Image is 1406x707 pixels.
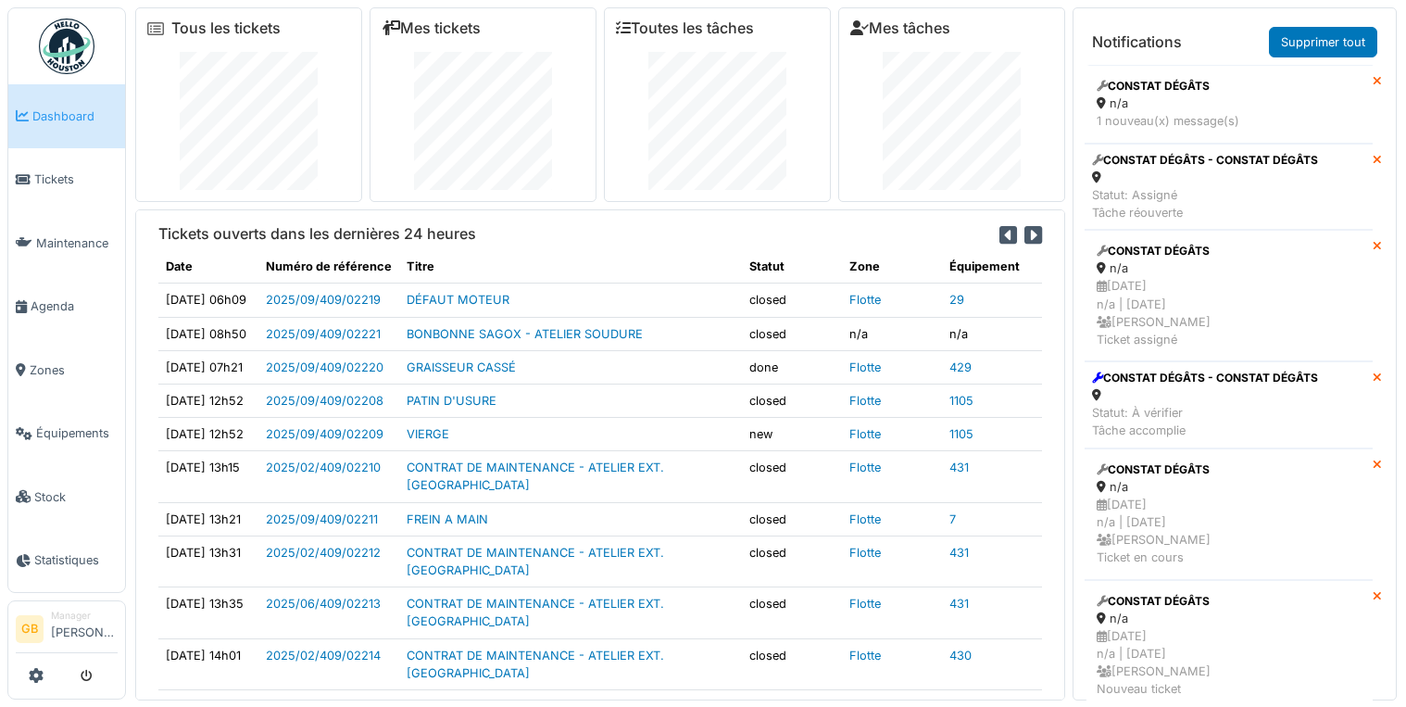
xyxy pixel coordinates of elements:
li: GB [16,615,44,643]
a: 2025/02/409/02214 [266,649,381,663]
th: Zone [842,250,942,284]
div: n/a [1097,259,1361,277]
td: n/a [942,317,1042,350]
a: CONSTAT DÉGÂTS n/a 1 nouveau(x) message(s) [1085,65,1373,143]
a: 431 [949,546,969,560]
div: CONSTAT DÉGÂTS - CONSTAT DÉGÂTS [1092,152,1318,169]
a: CONSTAT DÉGÂTS - CONSTAT DÉGÂTS Statut: AssignéTâche réouverte [1085,144,1373,231]
a: 2025/09/409/02220 [266,360,383,374]
th: Statut [742,250,842,284]
a: BONBONNE SAGOX - ATELIER SOUDURE [407,327,643,341]
td: closed [742,638,842,689]
div: Manager [51,609,118,623]
a: Statistiques [8,529,125,593]
td: closed [742,502,842,536]
a: Flotte [849,649,881,663]
span: Statistiques [34,551,118,569]
h6: Tickets ouverts dans les dernières 24 heures [158,225,476,243]
h6: Notifications [1092,33,1182,51]
span: Agenda [31,297,118,315]
a: 430 [949,649,972,663]
td: n/a [842,317,942,350]
a: Tickets [8,148,125,212]
td: closed [742,317,842,350]
a: CONTRAT DE MAINTENANCE - ATELIER EXT. [GEOGRAPHIC_DATA] [407,546,664,577]
td: [DATE] 13h21 [158,502,258,536]
a: Maintenance [8,211,125,275]
li: [PERSON_NAME] [51,609,118,649]
a: DÉFAUT MOTEUR [407,293,509,307]
div: [DATE] n/a | [DATE] [PERSON_NAME] Ticket en cours [1097,496,1361,567]
a: 1105 [949,427,973,441]
a: Dashboard [8,84,125,148]
div: CONSTAT DÉGÂTS [1097,243,1361,259]
a: 7 [949,512,956,526]
td: [DATE] 08h50 [158,317,258,350]
a: 2025/09/409/02211 [266,512,378,526]
a: Flotte [849,293,881,307]
a: 29 [949,293,964,307]
div: CONSTAT DÉGÂTS [1097,461,1361,478]
td: closed [742,451,842,502]
td: closed [742,587,842,638]
a: Toutes les tâches [616,19,754,37]
th: Titre [399,250,742,284]
td: [DATE] 13h15 [158,451,258,502]
th: Numéro de référence [258,250,399,284]
th: Date [158,250,258,284]
a: 429 [949,360,972,374]
a: GB Manager[PERSON_NAME] [16,609,118,653]
a: VIERGE [407,427,449,441]
a: CONSTAT DÉGÂTS n/a [DATE]n/a | [DATE] [PERSON_NAME]Ticket en cours [1085,448,1373,580]
td: [DATE] 12h52 [158,418,258,451]
a: 431 [949,597,969,611]
span: Maintenance [36,234,118,252]
td: [DATE] 13h35 [158,587,258,638]
a: GRAISSEUR CASSÉ [407,360,516,374]
a: Flotte [849,512,881,526]
a: 2025/09/409/02219 [266,293,381,307]
td: [DATE] 06h09 [158,284,258,317]
a: 2025/09/409/02209 [266,427,383,441]
a: Flotte [849,394,881,408]
td: closed [742,384,842,417]
a: Supprimer tout [1269,27,1377,57]
a: CONSTAT DÉGÂTS - CONSTAT DÉGÂTS Statut: À vérifierTâche accomplie [1085,361,1373,448]
a: 2025/02/409/02210 [266,461,381,474]
a: 1105 [949,394,973,408]
a: FREIN A MAIN [407,512,488,526]
a: Zones [8,338,125,402]
a: CONTRAT DE MAINTENANCE - ATELIER EXT. [GEOGRAPHIC_DATA] [407,597,664,628]
a: 2025/06/409/02213 [266,597,381,611]
td: closed [742,284,842,317]
div: CONSTAT DÉGÂTS [1097,78,1361,95]
div: Statut: Assigné Tâche réouverte [1092,186,1318,221]
a: PATIN D'USURE [407,394,496,408]
td: [DATE] 13h31 [158,536,258,587]
a: CONTRAT DE MAINTENANCE - ATELIER EXT. [GEOGRAPHIC_DATA] [407,461,664,492]
a: 2025/09/409/02221 [266,327,381,341]
a: Équipements [8,402,125,466]
div: n/a [1097,610,1361,627]
a: Flotte [849,597,881,611]
a: Flotte [849,461,881,474]
span: Équipements [36,424,118,442]
a: Agenda [8,275,125,339]
div: CONSTAT DÉGÂTS [1097,593,1361,610]
td: closed [742,536,842,587]
td: [DATE] 12h52 [158,384,258,417]
div: 1 nouveau(x) message(s) [1097,112,1361,130]
div: Statut: À vérifier Tâche accomplie [1092,404,1318,439]
a: Flotte [849,546,881,560]
a: Mes tickets [382,19,481,37]
th: Équipement [942,250,1042,284]
a: CONTRAT DE MAINTENANCE - ATELIER EXT. [GEOGRAPHIC_DATA] [407,649,664,680]
div: n/a [1097,95,1361,112]
span: Stock [34,488,118,506]
div: [DATE] n/a | [DATE] [PERSON_NAME] Ticket assigné [1097,277,1361,348]
span: Zones [30,361,118,379]
a: Flotte [849,360,881,374]
span: Dashboard [32,107,118,125]
a: Stock [8,465,125,529]
a: Flotte [849,427,881,441]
